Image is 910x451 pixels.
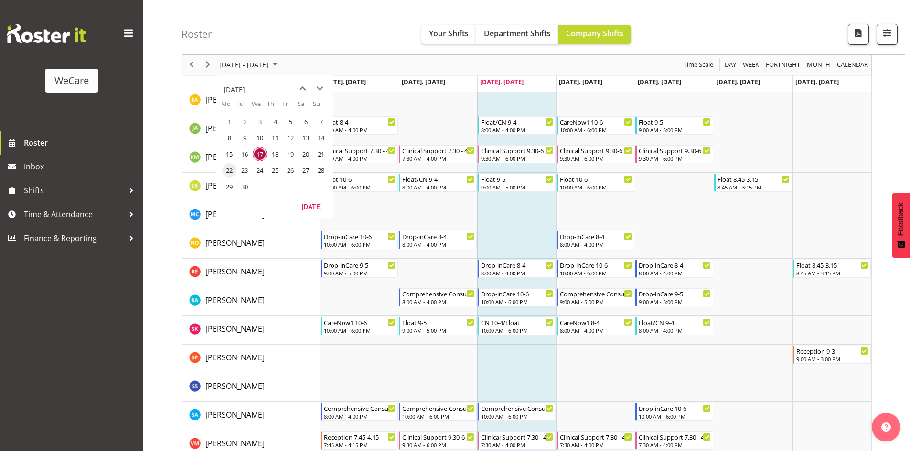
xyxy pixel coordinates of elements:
[205,123,265,134] a: [PERSON_NAME]
[267,99,282,114] th: Th
[478,116,556,135] div: Jane Arps"s event - Float/CN 9-4 Begin From Wednesday, September 17, 2025 at 8:00:00 AM GMT+12:00...
[402,241,474,248] div: 8:00 AM - 4:00 PM
[324,326,396,334] div: 10:00 AM - 6:00 PM
[221,99,236,114] th: Mo
[793,346,871,364] div: Samantha Poultney"s event - Reception 9-3 Begin From Sunday, September 21, 2025 at 9:00:00 AM GMT...
[635,403,713,421] div: Sarah Abbott"s event - Drop-inCare 10-6 Begin From Friday, September 19, 2025 at 10:00:00 AM GMT+...
[402,432,474,441] div: Clinical Support 9.30-6
[560,441,632,449] div: 7:30 AM - 4:00 PM
[399,317,477,335] div: Saahit Kour"s event - Float 9-5 Begin From Tuesday, September 16, 2025 at 9:00:00 AM GMT+12:00 En...
[560,126,632,134] div: 10:00 AM - 6:00 PM
[557,174,634,192] div: Liandy Kritzinger"s event - Float 10-6 Begin From Thursday, September 18, 2025 at 10:00:00 AM GMT...
[321,116,398,135] div: Jane Arps"s event - Float 8-4 Begin From Monday, September 15, 2025 at 8:00:00 AM GMT+12:00 Ends ...
[313,99,328,114] th: Su
[324,260,396,270] div: Drop-inCare 9-5
[402,403,474,413] div: Comprehensive Consult 10-6
[224,80,245,99] div: title
[205,238,265,248] span: [PERSON_NAME]
[635,431,713,450] div: Viktoriia Molchanova"s event - Clinical Support 7.30 - 4 Begin From Friday, September 19, 2025 at...
[476,25,558,44] button: Department Shifts
[402,174,474,184] div: Float/CN 9-4
[481,326,553,334] div: 10:00 AM - 6:00 PM
[237,179,252,194] span: Tuesday, September 30, 2025
[24,159,139,174] span: Inbox
[560,326,632,334] div: 8:00 AM - 4:00 PM
[796,260,868,270] div: Float 8.45-3.15
[182,230,320,259] td: Natasha Ottley resource
[881,422,891,432] img: help-xxl-2.png
[478,260,556,278] div: Rachel Els"s event - Drop-inCare 8-4 Begin From Wednesday, September 17, 2025 at 8:00:00 AM GMT+1...
[311,80,328,97] button: next month
[298,99,313,114] th: Sa
[182,345,320,373] td: Samantha Poultney resource
[481,441,553,449] div: 7:30 AM - 4:00 PM
[402,231,474,241] div: Drop-inCare 8-4
[299,147,313,161] span: Saturday, September 20, 2025
[324,241,396,248] div: 10:00 AM - 6:00 PM
[205,94,265,105] span: [PERSON_NAME]
[222,179,236,194] span: Monday, September 29, 2025
[481,183,553,191] div: 9:00 AM - 5:00 PM
[481,403,553,413] div: Comprehensive Consult 10-6
[639,260,711,270] div: Drop-inCare 8-4
[560,432,632,441] div: Clinical Support 7.30 - 4
[639,146,711,155] div: Clinical Support 9.30-6
[268,163,282,178] span: Thursday, September 25, 2025
[321,174,398,192] div: Liandy Kritzinger"s event - Float 10-6 Begin From Monday, September 15, 2025 at 10:00:00 AM GMT+1...
[282,99,298,114] th: Fr
[322,77,366,86] span: [DATE], [DATE]
[560,117,632,126] div: CareNow1 10-6
[639,412,711,420] div: 10:00 AM - 6:00 PM
[24,231,124,245] span: Finance & Reporting
[717,174,790,184] div: Float 8.45-3.15
[635,116,713,135] div: Jane Arps"s event - Float 9-5 Begin From Friday, September 19, 2025 at 9:00:00 AM GMT+12:00 Ends ...
[182,115,320,144] td: Jane Arps resource
[402,441,474,449] div: 9:30 AM - 6:00 PM
[638,77,681,86] span: [DATE], [DATE]
[481,298,553,305] div: 10:00 AM - 6:00 PM
[200,55,216,75] div: next period
[402,183,474,191] div: 8:00 AM - 4:00 PM
[324,441,396,449] div: 7:45 AM - 4:15 PM
[741,59,761,71] button: Timeline Week
[324,403,396,413] div: Comprehensive Consult 8-4
[283,131,298,145] span: Friday, September 12, 2025
[324,146,396,155] div: Clinical Support 7.30 - 4
[205,237,265,249] a: [PERSON_NAME]
[253,147,267,161] span: Wednesday, September 17, 2025
[635,260,713,278] div: Rachel Els"s event - Drop-inCare 8-4 Begin From Friday, September 19, 2025 at 8:00:00 AM GMT+12:0...
[560,298,632,305] div: 9:00 AM - 5:00 PM
[478,288,556,306] div: Rachna Anderson"s event - Drop-inCare 10-6 Begin From Wednesday, September 17, 2025 at 10:00:00 A...
[421,25,476,44] button: Your Shifts
[560,289,632,298] div: Comprehensive Consult 9-5
[796,355,868,363] div: 9:00 AM - 3:00 PM
[635,288,713,306] div: Rachna Anderson"s event - Drop-inCare 9-5 Begin From Friday, September 19, 2025 at 9:00:00 AM GMT...
[299,115,313,129] span: Saturday, September 6, 2025
[558,25,631,44] button: Company Shifts
[183,55,200,75] div: previous period
[557,317,634,335] div: Saahit Kour"s event - CareNow1 8-4 Begin From Thursday, September 18, 2025 at 8:00:00 AM GMT+12:0...
[202,59,214,71] button: Next
[557,431,634,450] div: Viktoriia Molchanova"s event - Clinical Support 7.30 - 4 Begin From Thursday, September 18, 2025 ...
[182,87,320,115] td: Ena Advincula resource
[639,289,711,298] div: Drop-inCare 9-5
[560,241,632,248] div: 8:00 AM - 4:00 PM
[639,269,711,277] div: 8:00 AM - 4:00 PM
[314,147,328,161] span: Sunday, September 21, 2025
[205,151,265,163] a: [PERSON_NAME]
[836,59,869,71] span: calendar
[399,288,477,306] div: Rachna Anderson"s event - Comprehensive Consult 8-4 Begin From Tuesday, September 16, 2025 at 8:0...
[252,99,267,114] th: We
[253,115,267,129] span: Wednesday, September 3, 2025
[566,28,623,39] span: Company Shifts
[24,136,139,150] span: Roster
[283,115,298,129] span: Friday, September 5, 2025
[796,346,868,356] div: Reception 9-3
[237,147,252,161] span: Tuesday, September 16, 2025
[237,115,252,129] span: Tuesday, September 2, 2025
[324,269,396,277] div: 9:00 AM - 5:00 PM
[321,317,398,335] div: Saahit Kour"s event - CareNow1 10-6 Begin From Monday, September 15, 2025 at 10:00:00 AM GMT+12:0...
[54,73,89,88] div: WeCare
[639,326,711,334] div: 8:00 AM - 4:00 PM
[222,131,236,145] span: Monday, September 8, 2025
